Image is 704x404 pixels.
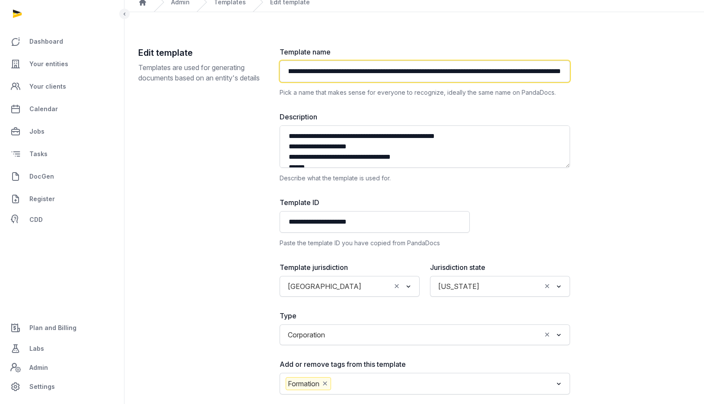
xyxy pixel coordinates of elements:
label: Description [280,112,570,122]
label: Add or remove tags from this template [280,359,570,369]
a: Dashboard [7,31,117,52]
span: Admin [29,362,48,373]
span: Formation [286,377,331,390]
span: Jobs [29,126,45,137]
a: Calendar [7,99,117,119]
span: [GEOGRAPHIC_DATA] [286,280,363,292]
a: Admin [7,359,117,376]
a: CDD [7,211,117,228]
button: Deselect Formation [321,378,329,390]
span: [US_STATE] [436,280,481,292]
label: Type [280,311,570,321]
span: Settings [29,382,55,392]
span: CDD [29,215,43,225]
span: DocGen [29,171,54,182]
div: Pick a name that makes sense for everyone to recognize, ideally the same name on PandaDocs. [280,87,570,98]
a: Tasks [7,144,117,164]
span: Your entities [29,59,68,69]
span: Corporation [286,329,327,341]
label: Template ID [280,197,470,208]
div: Search for option [284,375,566,392]
span: Labs [29,343,44,354]
div: Search for option [434,279,566,294]
span: Register [29,194,55,204]
input: Search for option [365,280,391,292]
span: Your clients [29,81,66,92]
a: Your clients [7,76,117,97]
button: Clear Selected [393,280,401,292]
label: Template name [280,47,570,57]
a: Your entities [7,54,117,74]
div: Search for option [284,327,566,343]
a: Plan and Billing [7,317,117,338]
div: Describe what the template is used for. [280,173,570,183]
label: Template jurisdiction [280,262,420,273]
a: Register [7,189,117,209]
span: Plan and Billing [29,323,76,333]
h2: Edit template [138,47,266,59]
a: DocGen [7,166,117,187]
a: Labs [7,338,117,359]
span: Dashboard [29,36,63,47]
input: Search for option [483,280,541,292]
p: Templates are used for generating documents based on an entity's details [138,62,266,83]
span: Calendar [29,104,58,114]
input: Search for option [329,329,541,341]
a: Settings [7,376,117,397]
input: Search for option [333,377,552,390]
div: Search for option [284,279,415,294]
label: Jurisdiction state [430,262,570,273]
span: Tasks [29,149,48,159]
a: Jobs [7,121,117,142]
button: Clear Selected [543,280,551,292]
button: Clear Selected [543,329,551,341]
div: Paste the template ID you have copied from PandaDocs [280,238,470,248]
